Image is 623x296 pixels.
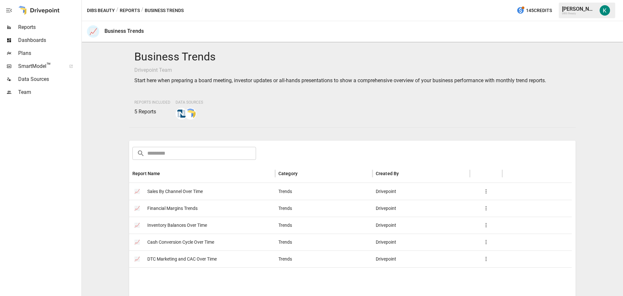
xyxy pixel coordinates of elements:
span: DTC Marketing and CAC Over Time [147,251,217,267]
div: Trends [275,234,373,251]
span: SmartModel [18,62,62,70]
div: Trends [275,217,373,234]
button: DIBS Beauty [87,6,115,15]
div: / [141,6,143,15]
span: 📈 [132,220,142,230]
button: Katherine Rose [596,1,614,19]
button: Sort [161,169,170,178]
img: Katherine Rose [600,5,610,16]
span: Data Sources [18,75,80,83]
span: 📈 [132,187,142,196]
div: Trends [275,251,373,267]
p: Drivepoint Team [134,66,571,74]
div: Drivepoint [373,251,470,267]
div: Drivepoint [373,234,470,251]
div: DIBS Beauty [562,12,596,15]
div: Trends [275,183,373,200]
div: Report Name [132,171,160,176]
button: Sort [399,169,409,178]
span: Dashboards [18,36,80,44]
h4: Business Trends [134,50,571,64]
div: Drivepoint [373,217,470,234]
span: 📈 [132,203,142,213]
div: / [116,6,118,15]
span: 📈 [132,254,142,264]
span: Inventory Balances Over Time [147,217,207,234]
span: ™ [46,61,51,70]
p: 5 Reports [134,108,170,116]
div: Drivepoint [373,183,470,200]
span: Team [18,88,80,96]
div: Business Trends [104,28,144,34]
button: Sort [298,169,307,178]
span: Plans [18,49,80,57]
div: Trends [275,200,373,217]
button: 145Credits [514,5,555,17]
span: Data Sources [176,100,203,105]
div: Created By [376,171,399,176]
span: Reports Included [134,100,170,105]
div: 📈 [87,25,99,38]
span: Reports [18,23,80,31]
span: Financial Margins Trends [147,200,198,217]
span: 📈 [132,237,142,247]
span: Cash Conversion Cycle Over Time [147,234,214,251]
span: 145 Credits [526,6,552,15]
span: Sales By Channel Over Time [147,183,203,200]
button: Reports [120,6,140,15]
img: netsuite [176,109,187,119]
div: Category [278,171,298,176]
p: Start here when preparing a board meeting, investor updates or all-hands presentations to show a ... [134,77,571,84]
div: Drivepoint [373,200,470,217]
div: [PERSON_NAME] [562,6,596,12]
img: smart model [185,109,196,119]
